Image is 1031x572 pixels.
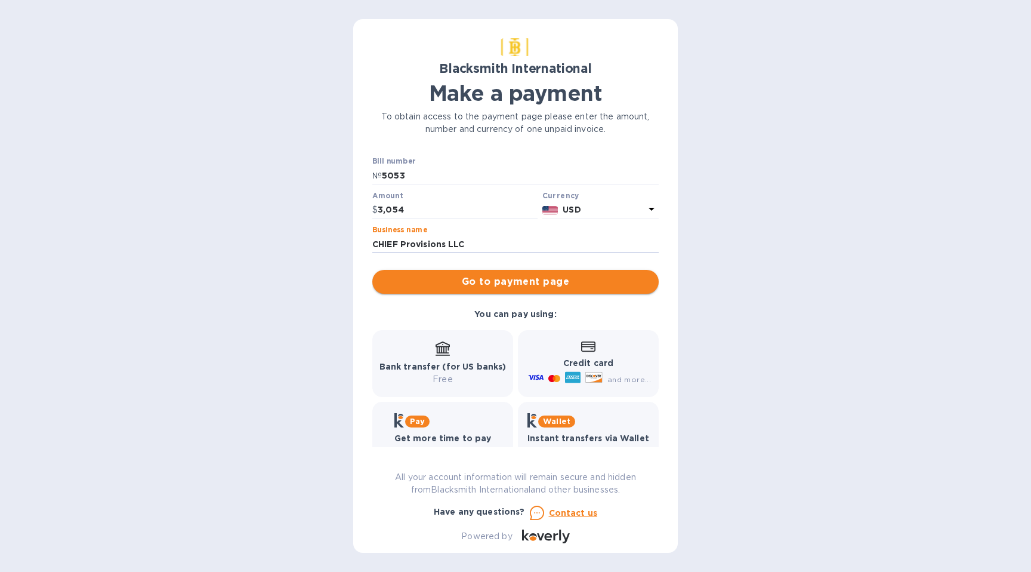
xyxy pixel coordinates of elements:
[461,530,512,543] p: Powered by
[379,373,507,386] p: Free
[382,167,659,184] input: Enter bill number
[379,362,507,371] b: Bank transfer (for US banks)
[378,201,538,219] input: 0.00
[527,445,649,457] p: Free
[549,508,598,518] u: Contact us
[563,358,613,368] b: Credit card
[372,170,382,182] p: №
[434,507,525,516] b: Have any questions?
[372,158,415,165] label: Bill number
[542,206,558,214] img: USD
[410,417,425,426] b: Pay
[372,81,659,106] h1: Make a payment
[542,191,579,200] b: Currency
[527,433,649,443] b: Instant transfers via Wallet
[563,205,581,214] b: USD
[394,433,492,443] b: Get more time to pay
[372,192,403,199] label: Amount
[372,227,427,234] label: Business name
[474,309,556,319] b: You can pay using:
[543,417,570,426] b: Wallet
[372,471,659,496] p: All your account information will remain secure and hidden from Blacksmith International and othe...
[372,110,659,136] p: To obtain access to the payment page please enter the amount, number and currency of one unpaid i...
[372,270,659,294] button: Go to payment page
[607,375,651,384] span: and more...
[372,204,378,216] p: $
[382,275,649,289] span: Go to payment page
[394,445,492,457] p: Up to 12 weeks
[372,235,659,253] input: Enter business name
[439,61,592,76] b: Blacksmith International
